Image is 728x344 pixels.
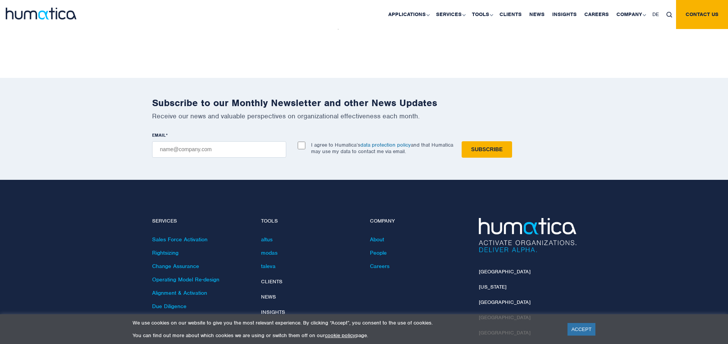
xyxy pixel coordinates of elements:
a: Due Diligence [152,303,186,310]
a: Careers [370,263,389,270]
h4: Company [370,218,467,224]
a: Operating Model Re-design [152,276,219,283]
a: Rightsizing [152,249,178,256]
h4: Services [152,218,250,224]
a: Insights [261,309,285,315]
img: search_icon [666,12,672,18]
input: name@company.com [152,141,286,158]
h4: Tools [261,218,358,224]
p: I agree to Humatica’s and that Humatica may use my data to contact me via email. [311,142,453,155]
h2: Subscribe to our Monthly Newsletter and other News Updates [152,97,576,109]
a: [GEOGRAPHIC_DATA] [479,268,530,275]
a: ACCEPT [567,323,595,336]
span: EMAIL [152,132,166,138]
a: Change Assurance [152,263,199,270]
a: Alignment & Activation [152,289,207,296]
a: About [370,236,384,243]
p: You can find out more about which cookies we are using or switch them off on our page. [133,332,558,339]
a: [US_STATE] [479,284,506,290]
a: [GEOGRAPHIC_DATA] [479,299,530,305]
a: taleva [261,263,276,270]
img: logo [6,8,76,19]
a: Sales Force Activation [152,236,208,243]
a: altus [261,236,272,243]
input: I agree to Humatica’sdata protection policyand that Humatica may use my data to contact me via em... [298,142,305,149]
a: data protection policy [360,142,411,148]
a: People [370,249,387,256]
img: Humatica [479,218,576,252]
p: Receive our news and valuable perspectives on organizational effectiveness each month. [152,112,576,120]
p: We use cookies on our website to give you the most relevant experience. By clicking “Accept”, you... [133,320,558,326]
a: Clients [261,278,282,285]
a: cookie policy [325,332,355,339]
a: modas [261,249,277,256]
a: News [261,294,276,300]
span: DE [652,11,659,18]
input: Subscribe [462,141,512,158]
